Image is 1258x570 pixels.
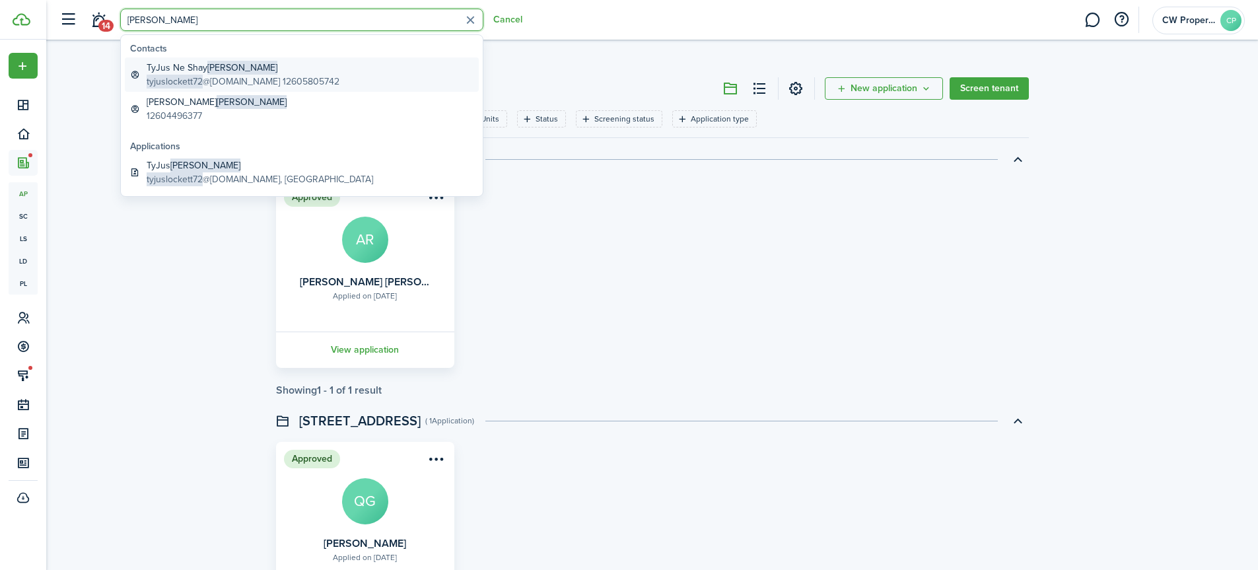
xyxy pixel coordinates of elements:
[9,205,38,227] a: sc
[284,188,340,207] status: Approved
[1162,16,1215,25] span: CW Properties
[425,191,446,209] button: Open menu
[9,272,38,295] a: pl
[324,538,406,550] card-title: [PERSON_NAME]
[147,109,287,123] global-search-item-description: 12604496377
[300,276,430,288] card-title: [PERSON_NAME] [PERSON_NAME]
[170,159,240,172] span: [PERSON_NAME]
[284,450,340,468] status: Approved
[576,110,662,127] filter-tag: Open filter
[125,57,479,92] a: TyJus Ne Shay[PERSON_NAME]tyjuslockett72@[DOMAIN_NAME] 12605805742
[441,113,499,125] filter-tag-label: Property & Units
[9,182,38,205] a: ap
[825,77,943,100] button: New application
[342,217,388,263] avatar-text: AR
[425,452,446,470] button: Open menu
[672,110,757,127] filter-tag: Open filter
[276,180,1029,396] application-list-swimlane-item: Toggle accordion
[1006,410,1029,432] button: Toggle accordion
[125,92,479,126] a: [PERSON_NAME][PERSON_NAME]12604496377
[825,77,943,100] button: Open menu
[55,7,81,32] button: Open sidebar
[517,110,566,127] filter-tag: Open filter
[147,75,203,89] span: tyjuslockett72
[1080,3,1105,37] a: Messaging
[460,10,481,30] button: Clear search
[691,113,749,125] filter-tag-label: Application type
[536,113,558,125] filter-tag-label: Status
[217,95,287,109] span: [PERSON_NAME]
[276,384,382,396] div: Showing result
[147,159,373,172] global-search-item-title: TyJus
[425,415,474,427] swimlane-subtitle: ( 1 Application )
[1006,148,1029,170] button: Toggle accordion
[147,75,339,89] global-search-item-description: @[DOMAIN_NAME] 12605805742
[13,13,30,26] img: TenantCloud
[342,478,388,524] avatar-text: QG
[120,9,483,31] input: Search for anything...
[147,95,287,109] global-search-item-title: [PERSON_NAME]
[333,552,397,563] div: Applied on [DATE]
[147,172,203,186] span: tyjuslockett72
[1220,10,1241,31] avatar-text: CP
[147,172,373,186] global-search-item-description: @[DOMAIN_NAME], [GEOGRAPHIC_DATA]
[317,382,352,398] pagination-page-total: 1 - 1 of 1
[1110,9,1133,31] button: Open resource center
[125,155,479,190] a: TyJus[PERSON_NAME]tyjuslockett72@[DOMAIN_NAME], [GEOGRAPHIC_DATA]
[86,3,111,37] a: Notifications
[98,20,114,32] span: 14
[851,84,917,93] span: New application
[147,61,339,75] global-search-item-title: TyJus Ne Shay
[130,139,479,153] global-search-list-title: Applications
[9,53,38,79] button: Open menu
[950,77,1029,100] a: Screen tenant
[274,332,456,368] a: View application
[493,15,522,25] button: Cancel
[9,227,38,250] a: ls
[9,250,38,272] a: ld
[207,61,277,75] span: [PERSON_NAME]
[594,113,654,125] filter-tag-label: Screening status
[130,42,479,55] global-search-list-title: Contacts
[299,411,421,431] swimlane-title: [STREET_ADDRESS]
[333,290,397,302] div: Applied on [DATE]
